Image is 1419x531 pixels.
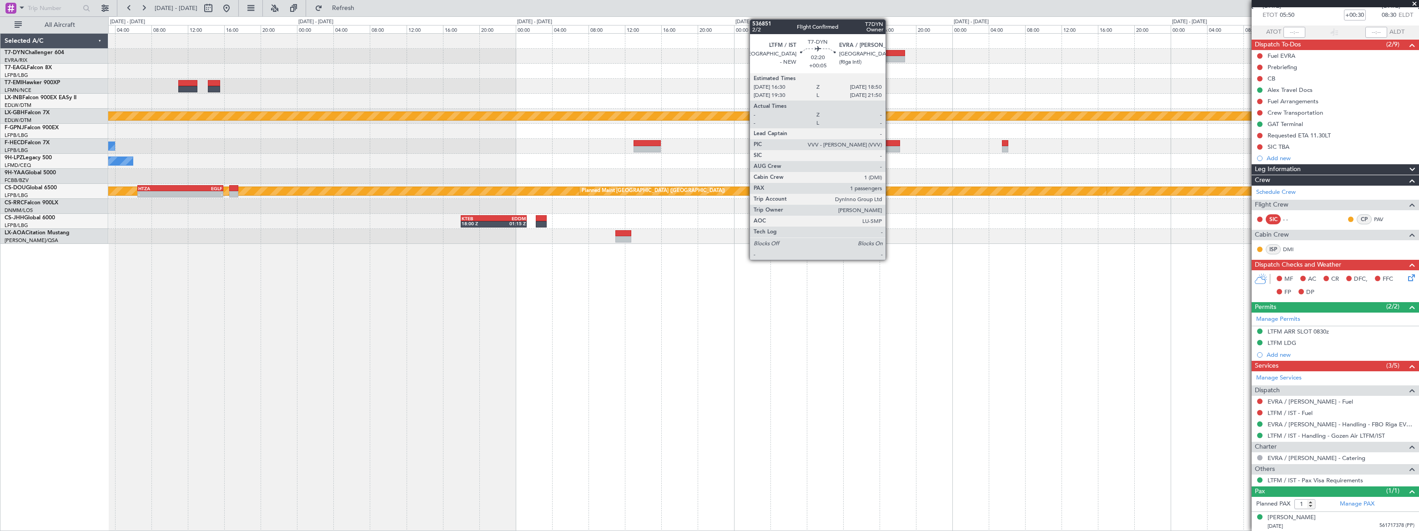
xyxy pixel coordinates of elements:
span: F-GPNJ [5,125,24,131]
div: 16:00 [661,25,698,33]
div: 08:00 [1243,25,1280,33]
a: LFPB/LBG [5,72,28,79]
div: EDDM [493,216,526,221]
div: - [138,192,180,197]
div: - - [1283,215,1303,223]
span: CS-JHH [5,215,24,221]
div: 00:00 [297,25,333,33]
div: SIC TBA [1268,143,1289,151]
a: F-GPNJFalcon 900EX [5,125,59,131]
div: 08:00 [589,25,625,33]
div: 04:00 [989,25,1025,33]
div: KTEB [462,216,494,221]
a: LFPB/LBG [5,222,28,229]
a: LTFM / IST - Fuel [1268,409,1313,417]
a: EVRA / [PERSON_NAME] - Handling - FBO Riga EVRA / [PERSON_NAME] [1268,420,1414,428]
div: Alex Travel Docs [1268,86,1313,94]
a: LX-INBFalcon 900EX EASy II [5,95,76,101]
span: Dispatch Checks and Weather [1255,260,1341,270]
span: DP [1306,288,1314,297]
div: Fuel Arrangements [1268,97,1318,105]
div: 00:00 [516,25,552,33]
span: Services [1255,361,1278,371]
span: 561717378 (PP) [1379,522,1414,530]
div: Prebriefing [1268,63,1297,71]
span: FFC [1383,275,1393,284]
div: 16:00 [880,25,916,33]
span: FP [1284,288,1291,297]
div: 12:00 [188,25,224,33]
span: (2/9) [1386,40,1399,49]
div: 12:00 [407,25,443,33]
div: [DATE] - [DATE] [517,18,552,26]
div: CP [1357,214,1372,224]
span: (1/1) [1386,486,1399,496]
a: 9H-YAAGlobal 5000 [5,170,56,176]
a: F-HECDFalcon 7X [5,140,50,146]
a: PAV [1374,215,1394,223]
span: F-HECD [5,140,25,146]
div: 04:00 [115,25,151,33]
a: EVRA / [PERSON_NAME] - Fuel [1268,398,1353,405]
a: Manage Services [1256,374,1302,383]
span: 08:30 [1382,11,1396,20]
div: 12:00 [1062,25,1098,33]
a: Manage Permits [1256,315,1300,324]
a: DMI [1283,245,1303,253]
div: 00:00 [952,25,989,33]
a: 9H-LPZLegacy 500 [5,155,52,161]
div: 04:00 [333,25,370,33]
div: 20:00 [1134,25,1171,33]
span: Crew [1255,175,1270,186]
div: 00:00 [1171,25,1207,33]
div: 12:00 [625,25,661,33]
a: LTFM / IST - Handling - Gozen Air LTFM/IST [1268,432,1385,440]
a: DNMM/LOS [5,207,33,214]
a: CS-RRCFalcon 900LX [5,200,58,206]
div: [DATE] - [DATE] [735,18,770,26]
input: Trip Number [28,1,80,15]
div: [DATE] - [DATE] [954,18,989,26]
div: Planned Maint [GEOGRAPHIC_DATA] ([GEOGRAPHIC_DATA]) [582,184,725,198]
button: Refresh [311,1,365,15]
span: LX-INB [5,95,22,101]
div: Crew Transportation [1268,109,1323,116]
span: Charter [1255,442,1277,452]
div: 12:00 [843,25,880,33]
div: 08:00 [807,25,843,33]
div: Requested ETA 11.30LT [1268,131,1331,139]
a: EVRA / [PERSON_NAME] - Catering [1268,454,1365,462]
span: Flight Crew [1255,200,1288,210]
div: 08:00 [370,25,406,33]
span: Dispatch [1255,385,1280,396]
div: GAT Terminal [1268,120,1303,128]
span: (2/2) [1386,302,1399,311]
a: CS-JHHGlobal 6000 [5,215,55,221]
span: 9H-LPZ [5,155,23,161]
div: 00:00 [734,25,770,33]
span: [DATE] [1268,523,1283,530]
div: 08:00 [1025,25,1062,33]
a: EVRA/RIX [5,57,27,64]
span: [DATE] - [DATE] [155,4,197,12]
span: 05:50 [1280,11,1294,20]
a: LFPB/LBG [5,132,28,139]
a: [PERSON_NAME]/QSA [5,237,58,244]
span: AC [1308,275,1316,284]
span: (3/5) [1386,361,1399,370]
div: Add new [1267,351,1414,359]
button: All Aircraft [10,18,99,32]
div: [DATE] - [DATE] [298,18,333,26]
div: 08:00 [151,25,188,33]
span: Cabin Crew [1255,230,1289,240]
div: HTZA [138,186,180,191]
div: - [181,192,222,197]
span: DFC, [1354,275,1368,284]
a: T7-EAGLFalcon 8X [5,65,52,71]
label: Planned PAX [1256,500,1290,509]
span: Leg Information [1255,164,1301,175]
a: LX-AOACitation Mustang [5,230,70,236]
span: All Aircraft [24,22,96,28]
a: Manage PAX [1340,500,1374,509]
div: [PERSON_NAME] [1268,513,1316,522]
